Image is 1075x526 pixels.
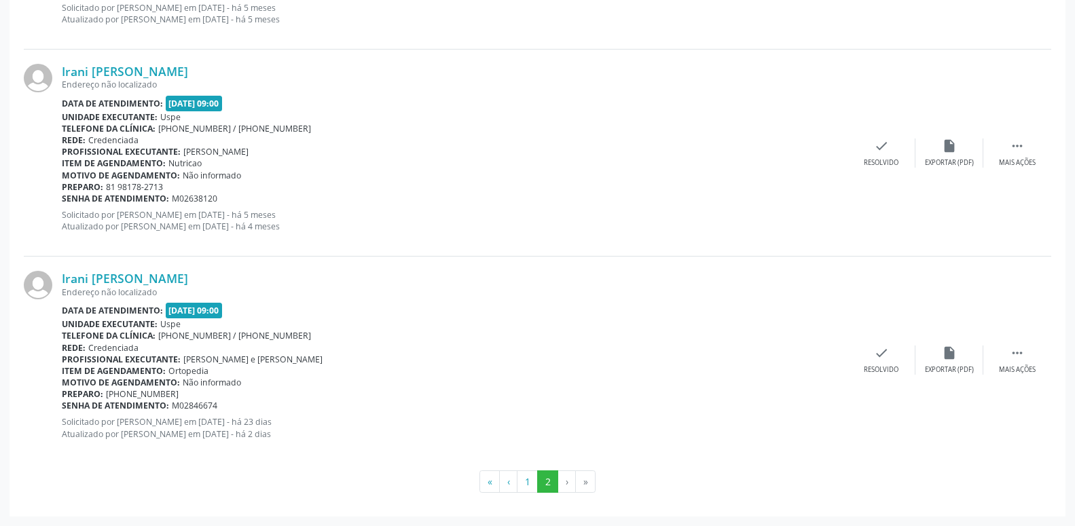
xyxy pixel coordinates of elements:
[160,111,181,123] span: Uspe
[62,388,103,400] b: Preparo:
[62,365,166,377] b: Item de agendamento:
[62,416,848,439] p: Solicitado por [PERSON_NAME] em [DATE] - há 23 dias Atualizado por [PERSON_NAME] em [DATE] - há 2...
[62,342,86,354] b: Rede:
[88,134,139,146] span: Credenciada
[24,470,1051,493] ul: Pagination
[183,354,323,365] span: [PERSON_NAME] e [PERSON_NAME]
[168,365,208,377] span: Ortopedia
[62,271,188,286] a: Irani [PERSON_NAME]
[942,345,957,360] i: insert_drive_file
[517,470,538,493] button: Go to page 1
[183,170,241,181] span: Não informado
[62,354,181,365] b: Profissional executante:
[62,157,166,169] b: Item de agendamento:
[1010,345,1025,360] i: 
[479,470,500,493] button: Go to first page
[62,98,163,109] b: Data de atendimento:
[62,134,86,146] b: Rede:
[183,377,241,388] span: Não informado
[62,146,181,157] b: Profissional executante:
[62,305,163,316] b: Data de atendimento:
[1010,138,1025,153] i: 
[88,342,139,354] span: Credenciada
[925,365,974,375] div: Exportar (PDF)
[168,157,202,169] span: Nutricao
[874,345,889,360] i: check
[499,470,517,493] button: Go to previous page
[166,96,223,111] span: [DATE] 09:00
[62,193,169,204] b: Senha de atendimento:
[864,158,898,168] div: Resolvido
[874,138,889,153] i: check
[62,400,169,411] b: Senha de atendimento:
[158,123,311,134] span: [PHONE_NUMBER] / [PHONE_NUMBER]
[183,146,249,157] span: [PERSON_NAME]
[999,365,1036,375] div: Mais ações
[166,303,223,318] span: [DATE] 09:00
[24,64,52,92] img: img
[106,181,163,193] span: 81 98178-2713
[62,123,156,134] b: Telefone da clínica:
[62,181,103,193] b: Preparo:
[62,330,156,341] b: Telefone da clínica:
[537,470,558,493] button: Go to page 2
[24,271,52,299] img: img
[864,365,898,375] div: Resolvido
[62,111,158,123] b: Unidade executante:
[62,377,180,388] b: Motivo de agendamento:
[999,158,1036,168] div: Mais ações
[172,400,217,411] span: M02846674
[62,79,848,90] div: Endereço não localizado
[62,170,180,181] b: Motivo de agendamento:
[172,193,217,204] span: M02638120
[158,330,311,341] span: [PHONE_NUMBER] / [PHONE_NUMBER]
[62,64,188,79] a: Irani [PERSON_NAME]
[106,388,179,400] span: [PHONE_NUMBER]
[62,286,848,298] div: Endereço não localizado
[160,318,181,330] span: Uspe
[925,158,974,168] div: Exportar (PDF)
[62,2,848,25] p: Solicitado por [PERSON_NAME] em [DATE] - há 5 meses Atualizado por [PERSON_NAME] em [DATE] - há 5...
[62,318,158,330] b: Unidade executante:
[942,138,957,153] i: insert_drive_file
[62,209,848,232] p: Solicitado por [PERSON_NAME] em [DATE] - há 5 meses Atualizado por [PERSON_NAME] em [DATE] - há 4...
